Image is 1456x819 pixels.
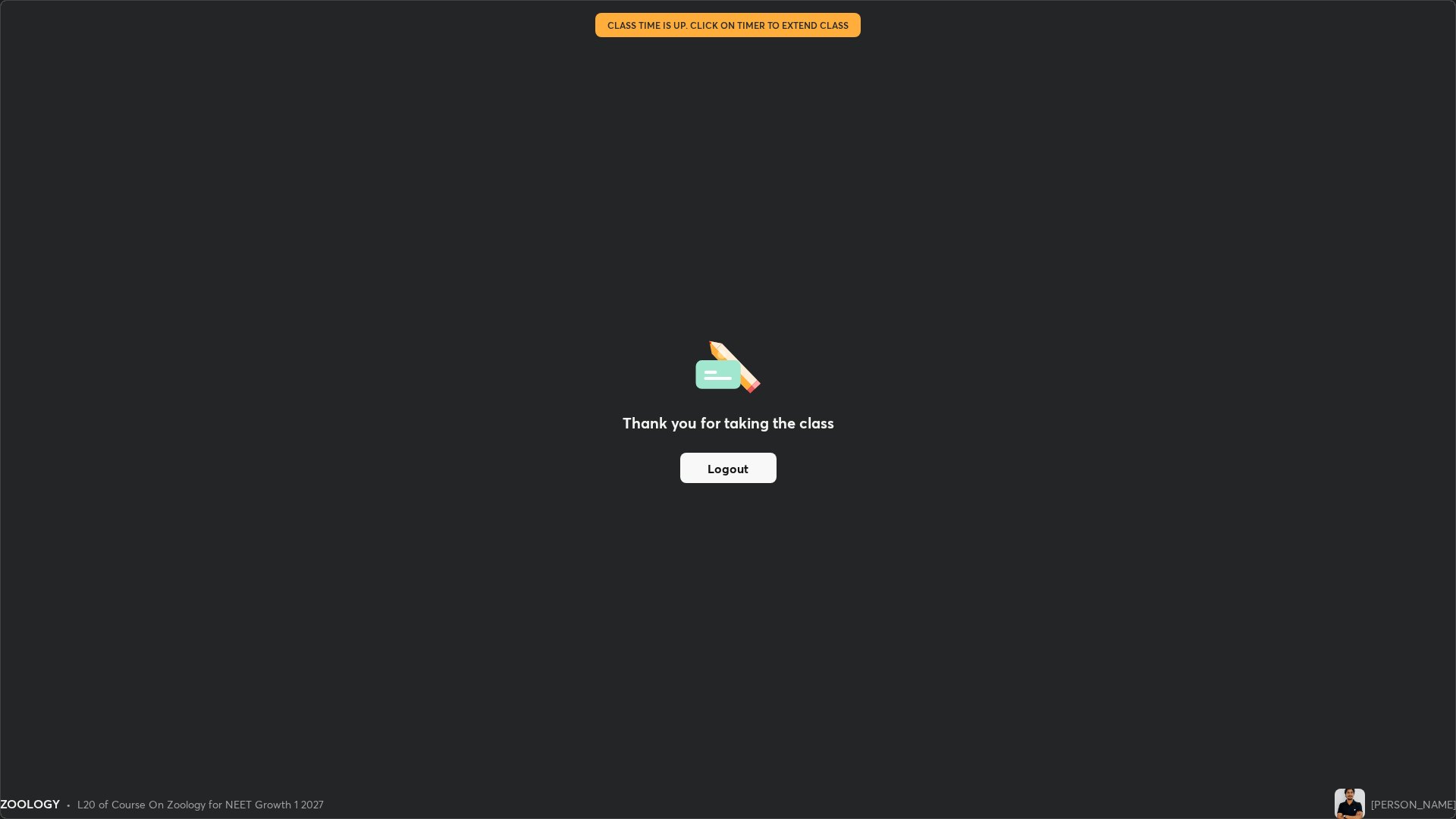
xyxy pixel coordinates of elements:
[680,453,777,483] button: Logout
[66,796,71,812] div: •
[623,412,834,435] h2: Thank you for taking the class
[1335,789,1365,819] img: ff6909e40c5f4f62acbf0b18fd3bfd45.jpg
[1371,796,1456,812] div: [PERSON_NAME]
[77,796,324,812] div: L20 of Course On Zoology for NEET Growth 1 2027
[695,336,761,394] img: offlineFeedback.1438e8b3.svg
